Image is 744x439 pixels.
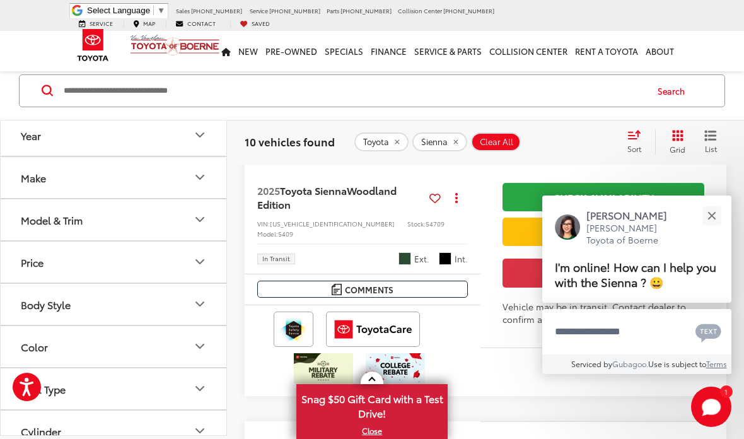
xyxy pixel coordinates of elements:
[21,129,41,141] div: Year
[692,317,725,346] button: Chat with SMS
[1,242,228,283] button: PricePrice
[280,183,347,197] span: Toyota Sienna
[414,253,429,265] span: Ext.
[257,183,397,211] span: Woodland Edition
[695,322,721,342] svg: Text
[21,172,46,184] div: Make
[262,31,321,71] a: Pre-Owned
[503,259,704,287] button: Get Price Now
[586,208,680,222] p: [PERSON_NAME]
[124,20,165,28] a: Map
[480,137,513,147] span: Clear All
[332,284,342,295] img: Comments
[426,219,445,228] span: 54709
[192,170,207,185] div: Make
[21,425,61,437] div: Cylinder
[157,6,165,15] span: ▼
[276,314,311,344] img: Toyota Safety Sense Vic Vaughan Toyota of Boerne Boerne TX
[695,129,726,155] button: List View
[627,143,641,154] span: Sort
[345,284,393,296] span: Comments
[252,19,270,27] span: Saved
[443,6,494,15] span: [PHONE_NUMBER]
[69,25,117,66] img: Toyota
[586,222,680,247] p: [PERSON_NAME] Toyota of Boerne
[257,281,468,298] button: Comments
[571,31,642,71] a: Rent a Toyota
[612,358,648,369] a: Gubagoo.
[421,137,448,147] span: Sienna
[398,6,442,15] span: Collision Center
[366,353,425,383] img: /static/brand-toyota/National_Assets/toyota-college-grad.jpeg?height=48
[439,252,451,265] span: Black Softex®
[90,19,113,27] span: Service
[455,253,468,265] span: Int.
[21,214,83,226] div: Model & Trim
[1,115,228,156] button: YearYear
[87,6,165,15] a: Select Language​
[250,6,268,15] span: Service
[257,183,280,197] span: 2025
[691,387,731,427] button: Toggle Chat Window
[130,34,220,56] img: Vic Vaughan Toyota of Boerne
[153,6,154,15] span: ​
[245,134,335,149] span: 10 vehicles found
[327,6,339,15] span: Parts
[62,76,646,106] form: Search by Make, Model, or Keyword
[257,219,270,228] span: VIN:
[354,132,409,151] button: remove Toyota
[257,229,278,238] span: Model:
[446,187,468,209] button: Actions
[21,383,66,395] div: Fuel Type
[706,358,727,369] a: Terms
[555,258,716,290] span: I'm online! How can I help you with the Sienna ? 😀
[269,6,320,15] span: [PHONE_NUMBER]
[176,6,190,15] span: Sales
[1,199,228,240] button: Model & TrimModel & Trim
[192,423,207,438] div: Cylinder
[646,75,703,107] button: Search
[1,284,228,325] button: Body StyleBody Style
[192,381,207,396] div: Fuel Type
[235,31,262,71] a: New
[691,387,731,427] svg: Start Chat
[87,6,150,15] span: Select Language
[410,31,485,71] a: Service & Parts: Opens in a new tab
[412,132,467,151] button: remove Sienna
[328,314,417,344] img: ToyotaCare Vic Vaughan Toyota of Boerne Boerne TX
[363,137,389,147] span: Toyota
[642,31,678,71] a: About
[471,132,521,151] button: Clear All
[542,309,731,354] textarea: Type your message
[192,127,207,143] div: Year
[21,256,44,268] div: Price
[294,353,353,383] img: /static/brand-toyota/National_Assets/toyota-military-rebate.jpeg?height=48
[503,183,704,211] a: Check Availability
[187,19,216,27] span: Contact
[166,20,225,28] a: Contact
[724,389,728,394] span: 1
[262,255,290,262] span: In Transit
[698,202,725,229] button: Close
[1,326,228,367] button: ColorColor
[230,20,279,28] a: My Saved Vehicles
[298,385,446,424] span: Snag $50 Gift Card with a Test Drive!
[192,296,207,312] div: Body Style
[218,31,235,71] a: Home
[503,300,704,325] div: Vehicle may be in transit. Contact dealer to confirm availability date.
[1,368,228,409] button: Fuel TypeFuel Type
[340,6,392,15] span: [PHONE_NUMBER]
[542,196,731,374] div: Close[PERSON_NAME][PERSON_NAME] Toyota of BoerneI'm online! How can I help you with the Sienna ? ...
[621,129,655,155] button: Select sort value
[455,192,458,202] span: dropdown dots
[270,219,395,228] span: [US_VEHICLE_IDENTIFICATION_NUMBER]
[143,19,155,27] span: Map
[21,341,48,353] div: Color
[398,252,411,265] span: Cypress
[704,143,717,154] span: List
[1,157,228,198] button: MakeMake
[257,184,424,212] a: 2025Toyota SiennaWoodland Edition
[278,229,293,238] span: 5409
[503,218,704,246] a: Value Your Trade
[191,6,242,15] span: [PHONE_NUMBER]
